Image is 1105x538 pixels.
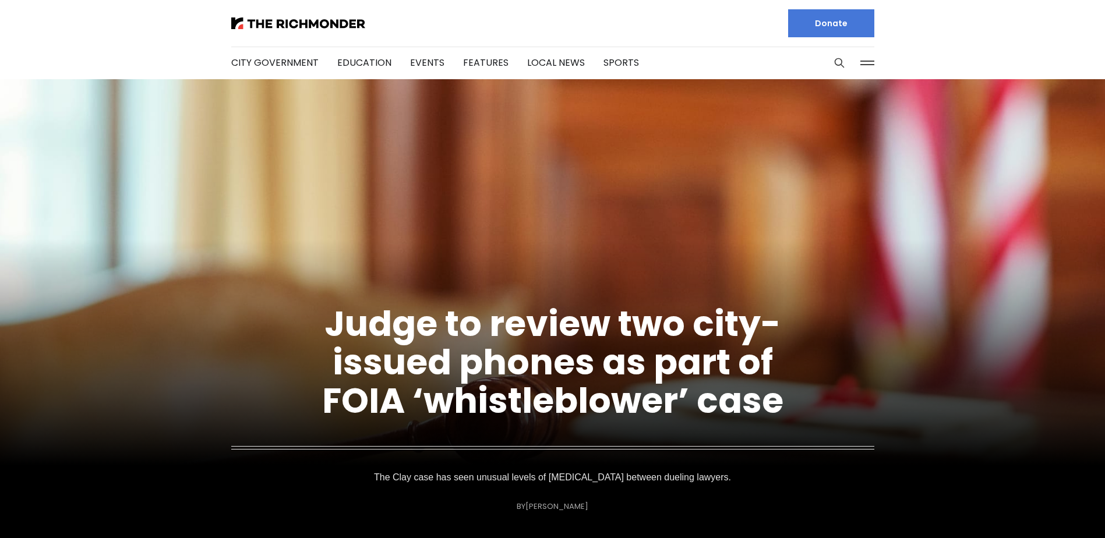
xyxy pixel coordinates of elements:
a: Local News [527,56,585,69]
a: City Government [231,56,319,69]
img: The Richmonder [231,17,365,29]
a: Donate [788,9,874,37]
p: The Clay case has seen unusual levels of [MEDICAL_DATA] between dueling lawyers. [372,469,733,486]
a: Sports [603,56,639,69]
a: Education [337,56,391,69]
div: By [517,502,588,511]
a: Judge to review two city-issued phones as part of FOIA ‘whistleblower’ case [322,299,783,425]
a: [PERSON_NAME] [525,501,588,512]
a: Events [410,56,444,69]
a: Features [463,56,509,69]
button: Search this site [831,54,848,72]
